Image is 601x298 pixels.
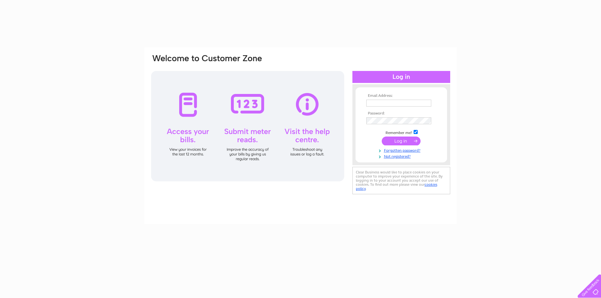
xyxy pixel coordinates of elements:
[366,147,438,153] a: Forgotten password?
[352,167,450,194] div: Clear Business would like to place cookies on your computer to improve your experience of the sit...
[365,129,438,135] td: Remember me?
[365,111,438,116] th: Password:
[382,137,421,145] input: Submit
[366,153,438,159] a: Not registered?
[365,94,438,98] th: Email Address:
[356,182,437,191] a: cookies policy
